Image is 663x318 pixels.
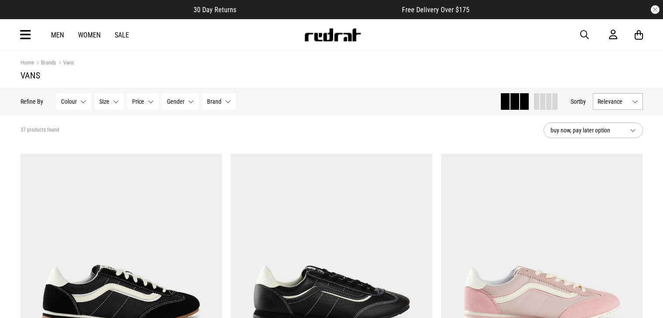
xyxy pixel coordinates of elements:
[254,5,384,14] iframe: Customer reviews powered by Trustpilot
[61,98,77,105] span: Colour
[304,28,361,41] img: Redrat logo
[402,6,469,14] span: Free Delivery Over $175
[20,70,643,81] h1: Vans
[56,93,91,110] button: Colour
[95,93,124,110] button: Size
[34,59,56,68] a: Brands
[132,98,144,105] span: Price
[115,31,129,39] a: Sale
[580,98,586,105] span: by
[51,31,64,39] a: Men
[551,125,623,135] span: buy now, pay later option
[127,93,159,110] button: Price
[598,98,629,105] span: Relevance
[194,6,236,14] span: 30 Day Returns
[56,59,74,68] a: Vans
[544,122,643,138] button: buy now, pay later option
[20,59,34,66] a: Home
[593,93,643,110] button: Relevance
[162,93,199,110] button: Gender
[167,98,184,105] span: Gender
[20,127,59,134] span: 37 products found
[202,93,236,110] button: Brand
[571,96,586,107] button: Sortby
[99,98,109,105] span: Size
[78,31,101,39] a: Women
[207,98,221,105] span: Brand
[20,98,43,105] p: Refine By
